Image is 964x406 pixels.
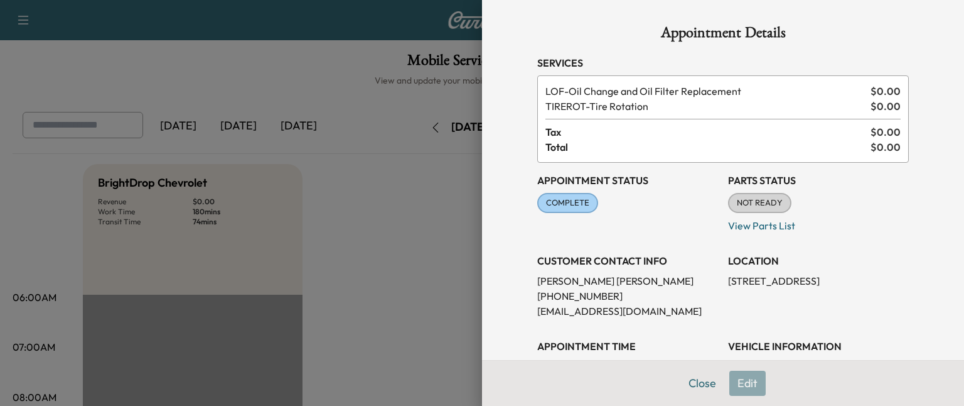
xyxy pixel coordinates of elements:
span: $ 0.00 [870,99,901,114]
span: $ 0.00 [870,84,901,99]
p: [PERSON_NAME] [PERSON_NAME] [537,273,718,288]
h3: Parts Status [728,173,909,188]
p: [EMAIL_ADDRESS][DOMAIN_NAME] [537,304,718,319]
p: [STREET_ADDRESS] [728,273,909,288]
span: COMPLETE [538,197,597,209]
h3: VEHICLE INFORMATION [728,339,909,354]
span: $ 0.00 [870,124,901,140]
p: View Parts List [728,213,909,233]
h3: Appointment Status [537,173,718,188]
span: NOT READY [729,197,790,209]
h3: LOCATION [728,253,909,268]
h1: Appointment Details [537,25,909,45]
span: Total [545,140,870,155]
button: Close [680,371,724,396]
h3: Services [537,55,909,70]
span: $ 0.00 [870,140,901,155]
p: [PHONE_NUMBER] [537,288,718,304]
h3: APPOINTMENT TIME [537,339,718,354]
span: Oil Change and Oil Filter Replacement [545,84,865,99]
span: Tax [545,124,870,140]
h3: CUSTOMER CONTACT INFO [537,253,718,268]
p: Date: [DATE] [537,359,718,374]
p: 2023 Chevrolet Traverse [728,359,909,374]
span: Tire Rotation [545,99,865,114]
